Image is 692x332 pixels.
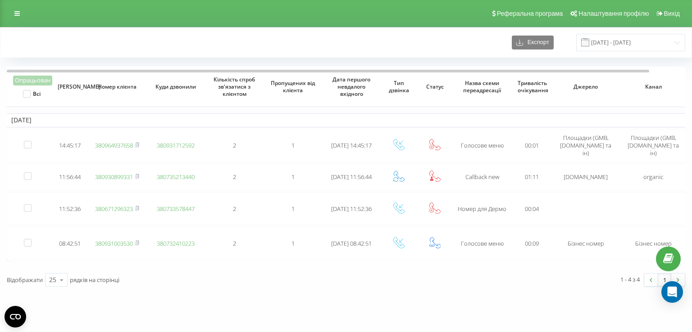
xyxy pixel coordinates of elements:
button: Open CMP widget [5,306,26,328]
a: 380964937658 [95,141,133,149]
td: Площадки (GMB, [DOMAIN_NAME] та ін) [552,129,619,162]
a: 380931003530 [95,239,133,247]
span: Експорт [523,39,549,46]
td: Бізнес номер [619,227,687,260]
td: organic [619,164,687,191]
span: 2 [233,173,236,181]
span: 1 [291,205,295,213]
span: Куди дзвонили [154,83,198,90]
td: 11:56:44 [52,164,88,191]
span: 2 [233,205,236,213]
td: Площадки (GMB, [DOMAIN_NAME] та ін) [619,129,687,162]
td: 11:52:36 [52,193,88,225]
td: 01:11 [511,164,552,191]
span: Назва схеми переадресації [460,80,505,94]
span: Тип дзвінка [387,80,411,94]
span: [DATE] 08:42:51 [331,239,372,247]
span: [DATE] 14:45:17 [331,141,372,149]
td: 00:09 [511,227,552,260]
span: Канал [627,83,680,90]
td: 08:42:51 [52,227,88,260]
a: 380671296323 [95,205,133,213]
span: 1 [291,141,295,149]
a: 1 [658,274,671,286]
td: Голосове меню [453,227,511,260]
span: 1 [291,239,295,247]
span: Статус [423,83,447,90]
a: 380733578447 [157,205,195,213]
span: Вихід [664,10,680,17]
div: 25 [49,275,56,284]
a: 380732410223 [157,239,195,247]
a: 380930899331 [95,173,133,181]
button: Експорт [512,36,554,49]
td: 00:01 [511,129,552,162]
span: Пропущених від клієнта [271,80,315,94]
span: 2 [233,239,236,247]
span: Налаштування профілю [578,10,649,17]
a: 380931712592 [157,141,195,149]
div: 1 - 4 з 4 [620,275,640,284]
span: Відображати [7,276,43,284]
td: Бізнес номер [552,227,619,260]
td: Callback new [453,164,511,191]
span: рядків на сторінці [70,276,119,284]
label: Всі [23,90,41,98]
span: [DATE] 11:52:36 [331,205,372,213]
span: Номер клієнта [95,83,140,90]
div: Open Intercom Messenger [661,281,683,303]
span: Реферальна програма [497,10,563,17]
td: Номер для Дермо [453,193,511,225]
td: 00:04 [511,193,552,225]
span: 1 [291,173,295,181]
td: Голосове меню [453,129,511,162]
span: Дата першого невдалого вхідного [329,76,374,97]
a: 380735213440 [157,173,195,181]
span: Кількість спроб зв'язатися з клієнтом [212,76,257,97]
span: Джерело [560,83,612,90]
td: 14:45:17 [52,129,88,162]
span: [DATE] 11:56:44 [331,173,372,181]
td: [DOMAIN_NAME] [552,164,619,191]
span: 2 [233,141,236,149]
span: [PERSON_NAME] [58,83,82,90]
span: Тривалість очікування [518,80,546,94]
